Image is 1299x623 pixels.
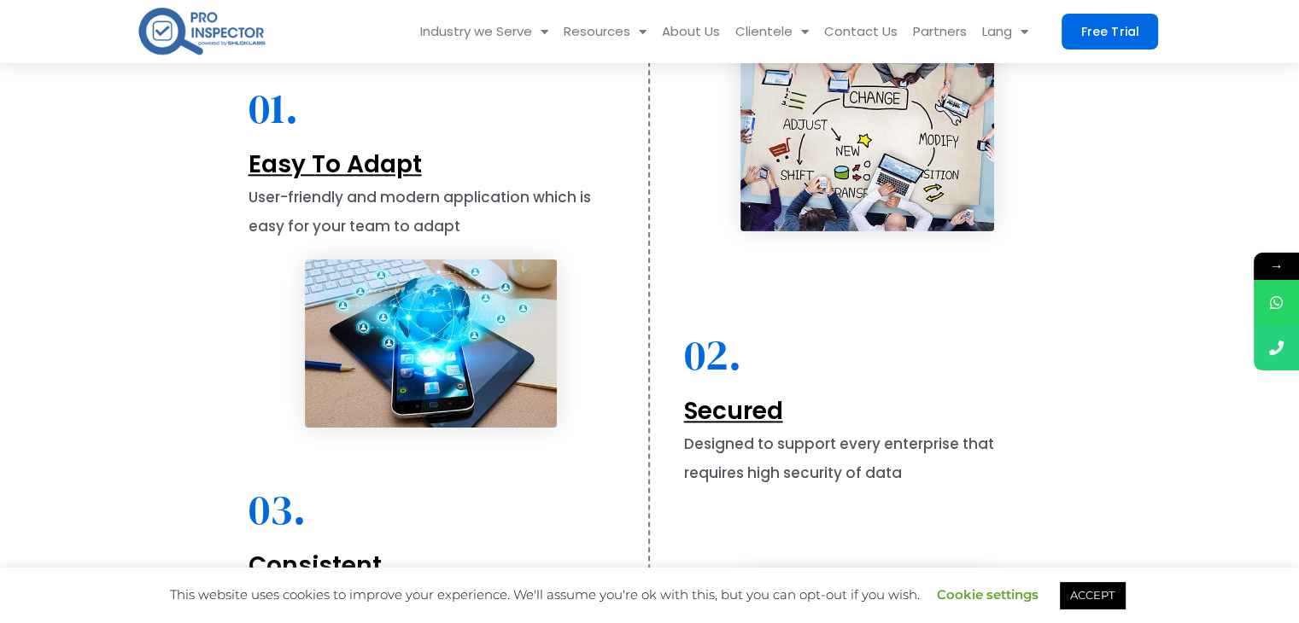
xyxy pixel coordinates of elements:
span: This website uses cookies to improve your experience. We'll assume you're ok with this, but you c... [170,586,1129,603]
a: Free Trial [1062,14,1158,49]
p: User-friendly and modern application which is easy for your team to adapt [249,183,614,241]
h2: 02. [684,334,1051,376]
img: EasyToAdapt [740,33,994,231]
span: Free Trial [1081,26,1138,38]
span: Consistent [249,549,382,582]
span: Secured [684,394,783,428]
span: Easy to adapt [249,148,422,181]
img: secured [305,259,557,428]
h2: 01. [249,87,614,130]
span: → [1254,253,1299,280]
a: ACCEPT [1060,582,1125,608]
img: pro-inspector-logo [137,4,267,58]
h2: 03. [249,488,614,531]
p: Designed to support every enterprise that requires high security of data [684,429,1051,487]
a: Cookie settings [937,586,1039,603]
